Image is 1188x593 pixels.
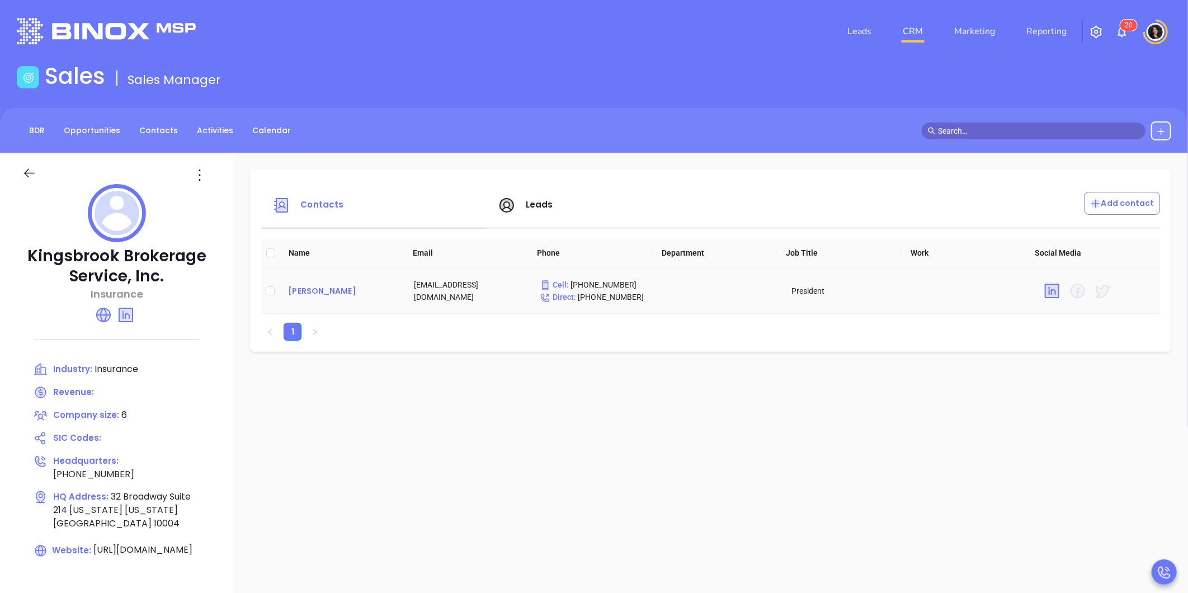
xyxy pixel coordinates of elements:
[777,238,901,269] th: Job Title
[1022,20,1071,43] a: Reporting
[34,544,91,556] span: Website:
[653,238,777,269] th: Department
[267,329,274,336] span: left
[938,125,1139,137] input: Search…
[128,71,221,88] span: Sales Manager
[22,121,51,140] a: BDR
[1026,238,1150,269] th: Social Media
[261,323,279,341] li: Previous Page
[53,490,191,530] span: 32 Broadway Suite 214 [US_STATE] [US_STATE] [GEOGRAPHIC_DATA] 10004
[53,468,134,481] span: [PHONE_NUMBER]
[950,20,1000,43] a: Marketing
[529,238,653,269] th: Phone
[1125,21,1129,29] span: 2
[902,238,1026,269] th: Work
[540,279,648,291] p: [PHONE_NUMBER]
[404,238,528,269] th: Email
[1147,23,1165,41] img: user
[53,409,119,421] span: Company size:
[53,491,109,502] span: HQ Address:
[843,20,876,43] a: Leads
[312,329,318,336] span: right
[405,269,531,314] td: [EMAIL_ADDRESS][DOMAIN_NAME]
[284,323,301,340] a: 1
[306,323,324,341] button: right
[540,280,569,289] span: Cell :
[53,432,101,444] span: SIC Codes:
[782,269,908,314] td: President
[53,363,92,375] span: Industry:
[526,199,553,210] span: Leads
[280,238,404,269] th: Name
[17,18,196,44] img: logo
[1129,21,1133,29] span: 0
[57,121,127,140] a: Opportunities
[928,127,936,135] span: search
[45,63,105,90] h1: Sales
[190,121,240,140] a: Activities
[95,363,138,375] span: Insurance
[53,455,119,467] span: Headquarters:
[540,291,648,303] p: [PHONE_NUMBER]
[88,184,146,242] img: profile logo
[121,408,127,421] span: 6
[22,246,211,286] p: Kingsbrook Brokerage Service, Inc.
[1120,20,1137,31] sup: 20
[1090,197,1154,209] p: Add contact
[133,121,185,140] a: Contacts
[53,386,94,398] span: Revenue:
[284,323,301,341] li: 1
[93,544,192,557] span: [URL][DOMAIN_NAME]
[22,286,211,302] p: Insurance
[1115,25,1129,39] img: iconNotification
[306,323,324,341] li: Next Page
[300,199,343,210] span: Contacts
[1090,25,1103,39] img: iconSetting
[898,20,927,43] a: CRM
[261,323,279,341] button: left
[540,293,576,302] span: Direct :
[246,121,298,140] a: Calendar
[288,284,396,298] a: [PERSON_NAME]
